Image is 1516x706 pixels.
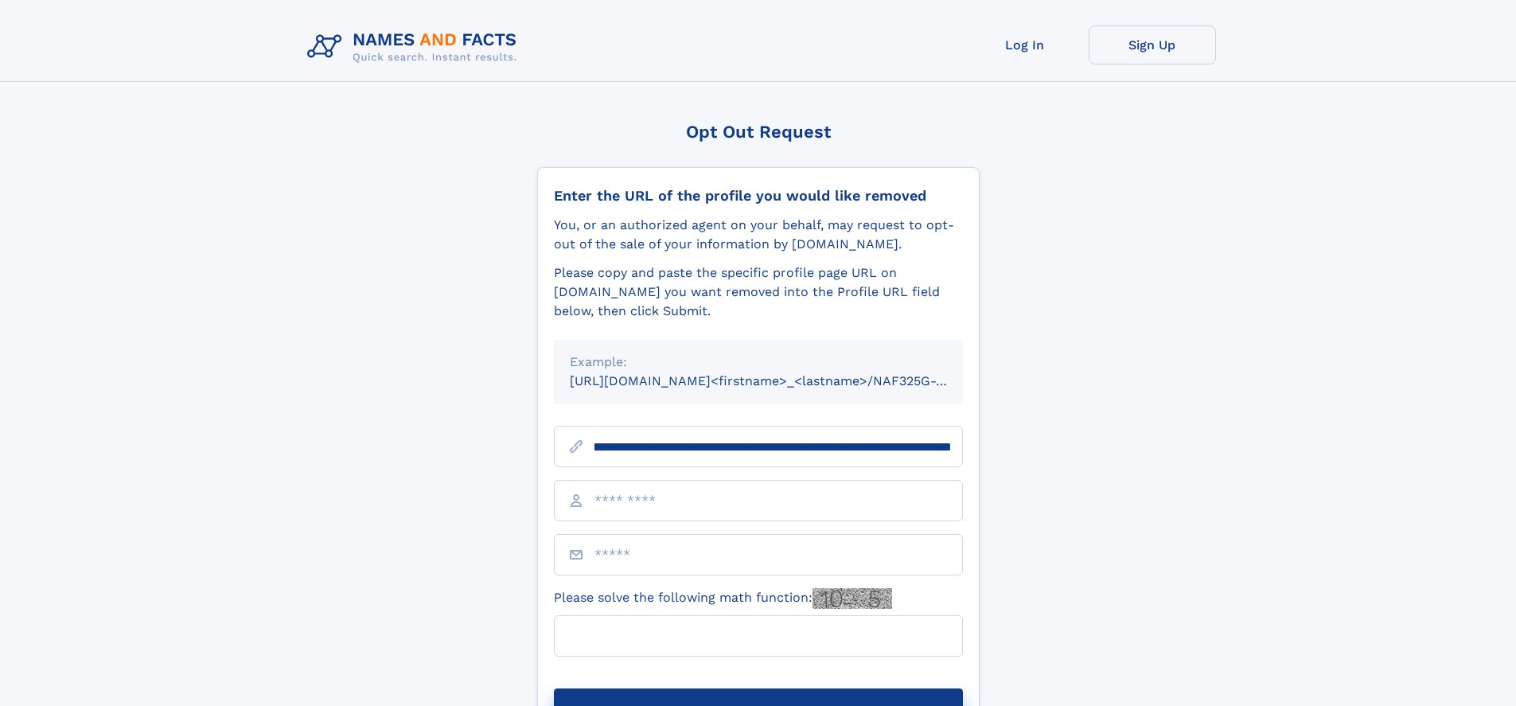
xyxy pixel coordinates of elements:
[301,25,530,68] img: Logo Names and Facts
[537,122,980,142] div: Opt Out Request
[554,216,963,254] div: You, or an authorized agent on your behalf, may request to opt-out of the sale of your informatio...
[554,588,892,609] label: Please solve the following math function:
[961,25,1089,64] a: Log In
[570,373,993,388] small: [URL][DOMAIN_NAME]<firstname>_<lastname>/NAF325G-xxxxxxxx
[554,263,963,321] div: Please copy and paste the specific profile page URL on [DOMAIN_NAME] you want removed into the Pr...
[570,353,947,372] div: Example:
[554,187,963,205] div: Enter the URL of the profile you would like removed
[1089,25,1216,64] a: Sign Up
